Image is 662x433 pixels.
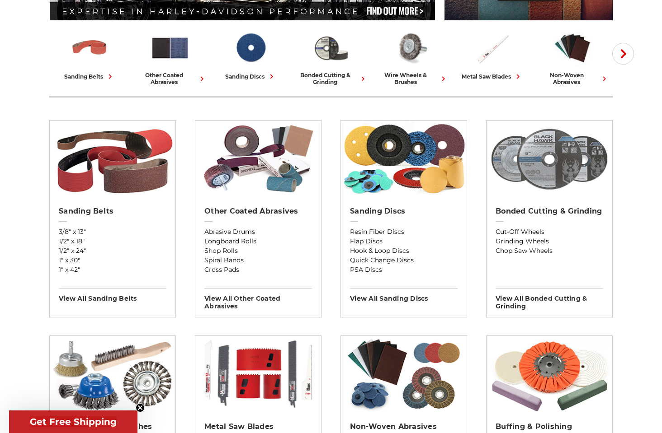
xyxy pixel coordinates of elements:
a: PSA Discs [350,265,458,275]
a: Abrasive Drums [204,227,312,237]
a: 1" x 30" [59,256,166,265]
h2: Non-woven Abrasives [350,422,458,431]
a: 1/2" x 18" [59,237,166,246]
a: Spiral Bands [204,256,312,265]
button: Close teaser [136,403,145,412]
img: Wire Wheels & Brushes [392,28,431,67]
a: Chop Saw Wheels [496,246,603,256]
img: Bonded Cutting & Grinding [487,121,612,197]
h2: Bonded Cutting & Grinding [496,207,603,216]
div: other coated abrasives [133,72,207,85]
img: Other Coated Abrasives [195,121,321,197]
h2: Buffing & Polishing [496,422,603,431]
div: metal saw blades [462,72,523,81]
div: Get Free ShippingClose teaser [9,410,137,433]
a: Quick Change Discs [350,256,458,265]
img: Non-woven Abrasives [553,28,592,67]
h3: View All other coated abrasives [204,288,312,310]
a: sanding belts [53,28,126,81]
a: Hook & Loop Discs [350,246,458,256]
img: Buffing & Polishing [487,336,612,413]
h2: Other Coated Abrasives [204,207,312,216]
h2: Sanding Discs [350,207,458,216]
button: Next [612,43,634,65]
a: metal saw blades [455,28,529,81]
h3: View All sanding discs [350,288,458,303]
h3: View All bonded cutting & grinding [496,288,603,310]
img: Sanding Belts [50,121,175,197]
img: Sanding Belts [70,28,109,67]
div: bonded cutting & grinding [294,72,368,85]
a: 1" x 42" [59,265,166,275]
div: non-woven abrasives [536,72,609,85]
img: Non-woven Abrasives [341,336,467,413]
a: Resin Fiber Discs [350,227,458,237]
h2: Sanding Belts [59,207,166,216]
a: other coated abrasives [133,28,207,85]
img: Metal Saw Blades [195,336,321,413]
span: Get Free Shipping [30,416,117,427]
a: Shop Rolls [204,246,312,256]
h3: View All sanding belts [59,288,166,303]
img: Other Coated Abrasives [150,28,190,67]
a: Grinding Wheels [496,237,603,246]
img: Sanding Discs [341,121,467,197]
img: Sanding Discs [231,28,270,67]
a: Cross Pads [204,265,312,275]
a: Flap Discs [350,237,458,246]
div: sanding discs [225,72,276,81]
img: Bonded Cutting & Grinding [311,28,351,67]
a: Cut-Off Wheels [496,227,603,237]
a: wire wheels & brushes [375,28,448,85]
a: Longboard Rolls [204,237,312,246]
img: Metal Saw Blades [472,28,512,67]
img: Wire Wheels & Brushes [50,336,175,413]
a: sanding discs [214,28,287,81]
div: wire wheels & brushes [375,72,448,85]
a: 3/8" x 13" [59,227,166,237]
a: bonded cutting & grinding [294,28,368,85]
a: 1/2" x 24" [59,246,166,256]
a: non-woven abrasives [536,28,609,85]
div: sanding belts [64,72,115,81]
h2: Metal Saw Blades [204,422,312,431]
